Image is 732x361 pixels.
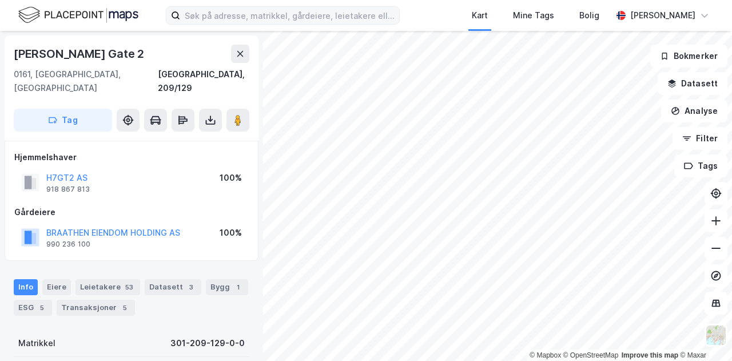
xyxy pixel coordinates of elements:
[513,9,554,22] div: Mine Tags
[14,68,158,95] div: 0161, [GEOGRAPHIC_DATA], [GEOGRAPHIC_DATA]
[220,226,242,240] div: 100%
[650,45,727,68] button: Bokmerker
[14,279,38,295] div: Info
[579,9,599,22] div: Bolig
[14,45,146,63] div: [PERSON_NAME] Gate 2
[530,351,561,359] a: Mapbox
[472,9,488,22] div: Kart
[75,279,140,295] div: Leietakere
[18,336,55,350] div: Matrikkel
[14,109,112,132] button: Tag
[14,150,249,164] div: Hjemmelshaver
[675,306,732,361] iframe: Chat Widget
[119,302,130,314] div: 5
[622,351,678,359] a: Improve this map
[206,279,248,295] div: Bygg
[170,336,245,350] div: 301-209-129-0-0
[185,281,197,293] div: 3
[14,205,249,219] div: Gårdeiere
[630,9,695,22] div: [PERSON_NAME]
[36,302,47,314] div: 5
[18,5,138,25] img: logo.f888ab2527a4732fd821a326f86c7f29.svg
[145,279,201,295] div: Datasett
[563,351,619,359] a: OpenStreetMap
[46,185,90,194] div: 918 867 813
[220,171,242,185] div: 100%
[674,154,727,177] button: Tags
[661,100,727,122] button: Analyse
[673,127,727,150] button: Filter
[158,68,249,95] div: [GEOGRAPHIC_DATA], 209/129
[42,279,71,295] div: Eiere
[57,300,135,316] div: Transaksjoner
[123,281,136,293] div: 53
[46,240,90,249] div: 990 236 100
[675,306,732,361] div: Kontrollprogram for chat
[658,72,727,95] button: Datasett
[14,300,52,316] div: ESG
[180,7,399,24] input: Søk på adresse, matrikkel, gårdeiere, leietakere eller personer
[232,281,244,293] div: 1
